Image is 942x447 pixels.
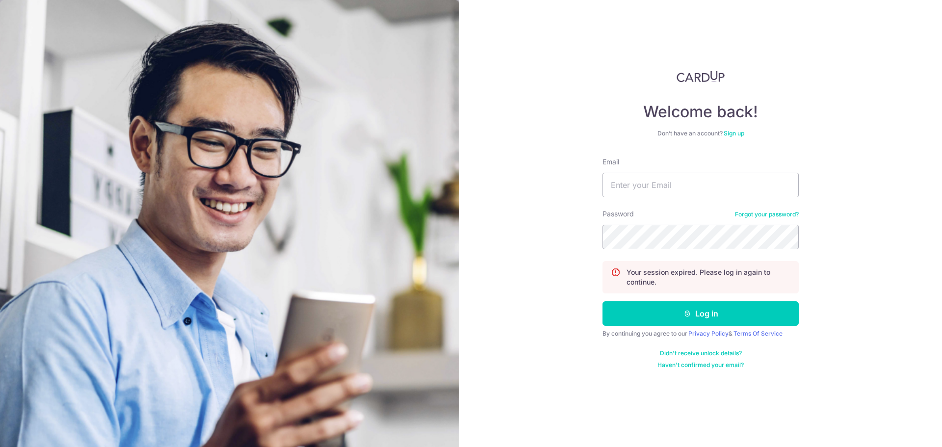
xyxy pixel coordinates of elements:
a: Haven't confirmed your email? [657,361,744,369]
a: Forgot your password? [735,210,799,218]
label: Password [602,209,634,219]
a: Didn't receive unlock details? [660,349,742,357]
img: CardUp Logo [677,71,725,82]
a: Privacy Policy [688,330,729,337]
a: Sign up [724,130,744,137]
a: Terms Of Service [733,330,783,337]
p: Your session expired. Please log in again to continue. [627,267,790,287]
div: Don’t have an account? [602,130,799,137]
label: Email [602,157,619,167]
button: Log in [602,301,799,326]
h4: Welcome back! [602,102,799,122]
input: Enter your Email [602,173,799,197]
div: By continuing you agree to our & [602,330,799,338]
